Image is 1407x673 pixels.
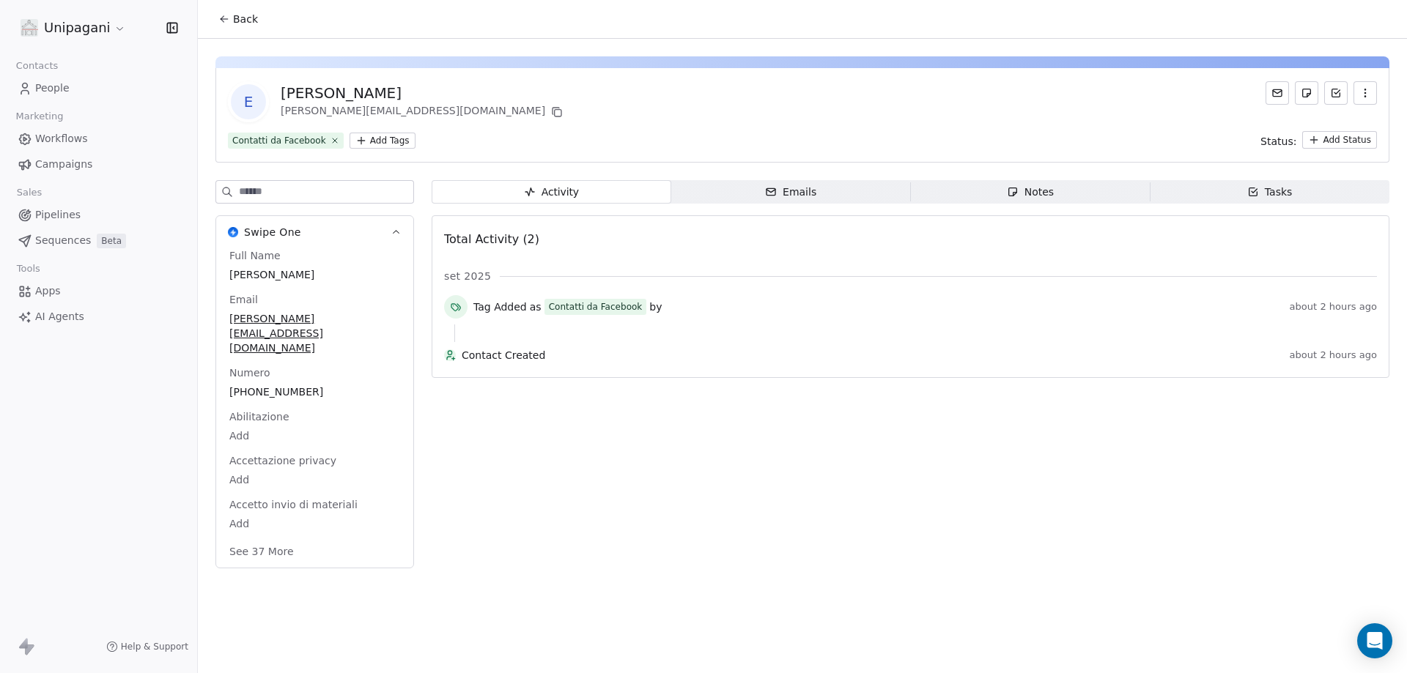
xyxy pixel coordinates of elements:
a: SequencesBeta [12,228,185,253]
span: Workflows [35,131,88,146]
span: about 2 hours ago [1290,349,1377,361]
div: Swipe OneSwipe One [216,248,413,568]
a: People [12,76,185,100]
div: [PERSON_NAME][EMAIL_ADDRESS][DOMAIN_NAME] [281,103,566,121]
a: Workflows [12,127,185,151]
span: by [649,300,662,314]
div: Tasks [1247,185,1293,200]
span: Abilitazione [226,409,292,424]
span: Contacts [10,55,64,77]
span: Status: [1260,134,1296,149]
span: Total Activity (2) [444,232,539,246]
a: Campaigns [12,152,185,176]
span: Unipagani [44,18,111,37]
span: [PERSON_NAME][EMAIL_ADDRESS][DOMAIN_NAME] [229,311,400,355]
span: Full Name [226,248,284,263]
span: Sales [10,182,48,204]
span: Marketing [10,105,70,127]
button: Add Tags [350,133,416,149]
span: Email [226,292,261,307]
span: Add [229,472,400,487]
a: Pipelines [12,203,185,227]
span: People [35,81,70,96]
span: Swipe One [244,225,301,239]
span: Accettazione privacy [226,453,339,468]
span: [PHONE_NUMBER] [229,384,400,399]
span: AI Agents [35,309,84,324]
button: Unipagani [18,15,129,40]
span: Help & Support [121,641,188,652]
span: Contact Created [462,348,1284,362]
div: Contatti da Facebook [549,300,643,313]
div: Emails [765,185,816,200]
span: [PERSON_NAME] [229,267,400,282]
button: Back [210,6,267,32]
div: Contatti da Facebook [232,134,326,147]
span: Add [229,516,400,531]
span: Add [229,428,400,443]
span: Tools [10,258,46,280]
div: Open Intercom Messenger [1357,623,1392,658]
a: Apps [12,279,185,303]
span: E [231,84,266,119]
button: Add Status [1302,131,1377,149]
span: Tag Added [473,300,527,314]
button: Swipe OneSwipe One [216,216,413,248]
img: Swipe One [228,227,238,237]
span: about 2 hours ago [1290,301,1377,313]
span: Pipelines [35,207,81,223]
span: set 2025 [444,269,491,283]
a: Help & Support [106,641,188,652]
a: AI Agents [12,305,185,329]
span: Numero [226,365,273,380]
div: Notes [1007,185,1054,200]
span: as [530,300,542,314]
span: Sequences [35,233,91,248]
span: Apps [35,283,61,299]
div: [PERSON_NAME] [281,83,566,103]
span: Campaigns [35,157,92,172]
img: logo%20unipagani.png [21,19,38,37]
span: Beta [97,234,126,248]
span: Accetto invio di materiali [226,497,361,512]
button: See 37 More [221,538,303,565]
span: Back [233,12,258,26]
